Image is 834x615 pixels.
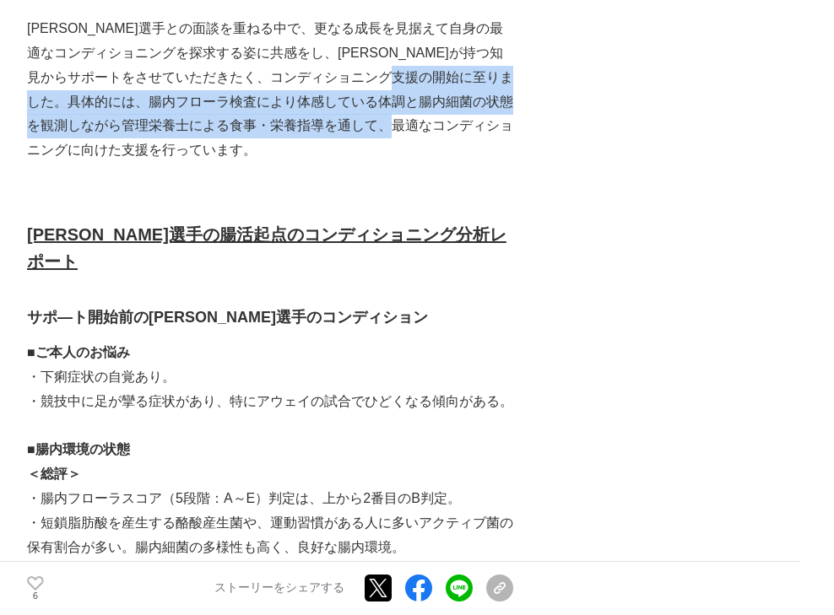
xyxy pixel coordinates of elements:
p: [PERSON_NAME]選手との面談を重ねる中で、更なる成長を見据えて自身の最適なコンディショニングを探求する姿に共感をし、[PERSON_NAME]が持つ知見からサポートをさせていただきたく... [27,17,513,163]
p: ・下痢症状の自覚あり。 [27,365,513,390]
strong: ■腸内環境の状態 [27,442,130,456]
p: ・競技中に足が攣る症状があり、特にアウェイの試合でひどくなる傾向がある。 [27,390,513,414]
p: ストーリーをシェアする [214,581,344,596]
strong: サポ―ト開始前の[PERSON_NAME]選手のコンディション [27,309,428,326]
u: [PERSON_NAME]選手の腸活起点のコンディショニング分析レポート [27,225,506,271]
p: ・短鎖脂肪酸を産生する酪酸産生菌や、運動習慣がある人に多いアクティブ菌の保有割合が多い。腸内細菌の多様性も高く、良好な腸内環境。 [27,511,513,560]
strong: ＜総評＞ [27,467,81,481]
strong: ■ご本人のお悩み [27,345,130,359]
p: 6 [27,592,44,601]
p: ・腸内フローラスコア（5段階：A～E）判定は、上から2番目のB判定。 [27,487,513,511]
